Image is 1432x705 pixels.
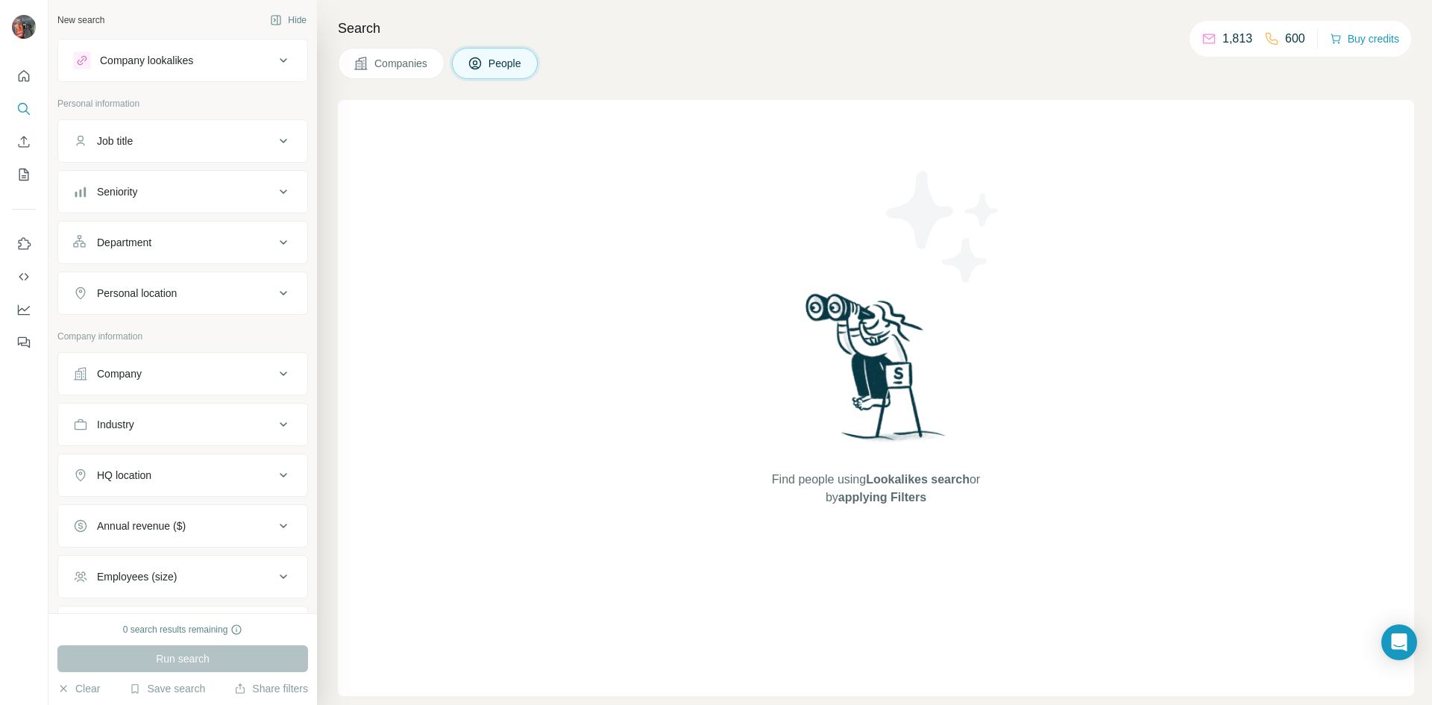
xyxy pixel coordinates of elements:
img: Surfe Illustration - Stars [876,160,1011,294]
button: Company lookalikes [58,43,307,78]
button: Enrich CSV [12,128,36,155]
button: Industry [58,407,307,442]
div: Industry [97,417,134,432]
button: Buy credits [1330,28,1399,49]
button: Save search [129,681,205,696]
div: Company [97,366,142,381]
span: People [489,56,523,71]
div: 0 search results remaining [123,623,243,636]
p: 1,813 [1222,30,1252,48]
button: Employees (size) [58,559,307,595]
button: Search [12,95,36,122]
h4: Search [338,18,1414,39]
span: Companies [374,56,429,71]
button: Hide [260,9,317,31]
span: applying Filters [838,491,926,504]
div: HQ location [97,468,151,483]
button: Technologies [58,610,307,645]
span: Find people using or by [756,471,995,507]
div: Open Intercom Messenger [1381,624,1417,660]
button: Seniority [58,174,307,210]
div: Annual revenue ($) [97,518,186,533]
p: 600 [1285,30,1305,48]
div: Employees (size) [97,569,177,584]
button: Quick start [12,63,36,90]
button: Use Surfe API [12,263,36,290]
button: My lists [12,161,36,188]
button: Dashboard [12,296,36,323]
p: Company information [57,330,308,343]
button: Annual revenue ($) [58,508,307,544]
button: Personal location [58,275,307,311]
img: Surfe Illustration - Woman searching with binoculars [799,289,954,456]
button: Company [58,356,307,392]
button: HQ location [58,457,307,493]
button: Feedback [12,329,36,356]
div: Company lookalikes [100,53,193,68]
img: Avatar [12,15,36,39]
div: Seniority [97,184,137,199]
button: Clear [57,681,100,696]
button: Job title [58,123,307,159]
p: Personal information [57,97,308,110]
button: Use Surfe on LinkedIn [12,231,36,257]
div: Department [97,235,151,250]
div: Job title [97,134,133,148]
div: New search [57,13,104,27]
span: Lookalikes search [866,473,970,486]
button: Share filters [234,681,308,696]
button: Department [58,225,307,260]
div: Personal location [97,286,177,301]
